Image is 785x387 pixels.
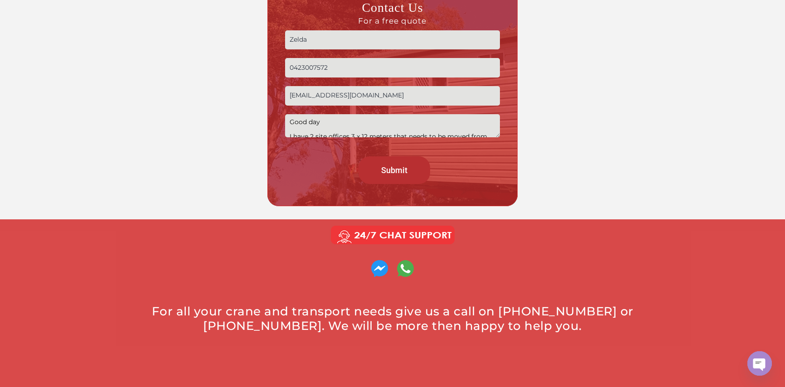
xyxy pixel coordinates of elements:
input: Submit [359,156,431,184]
input: Phone no. [285,58,499,77]
img: Contact us on Whatsapp [371,260,388,277]
img: Call us Anytime [325,224,461,247]
img: Contact us on Whatsapp [397,260,414,277]
span: For a free quote [285,16,499,26]
input: Name [285,30,499,50]
input: Email [285,86,499,106]
div: For all your crane and transport needs give us a call on [PHONE_NUMBER] or [PHONE_NUMBER]. We wil... [139,304,646,333]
